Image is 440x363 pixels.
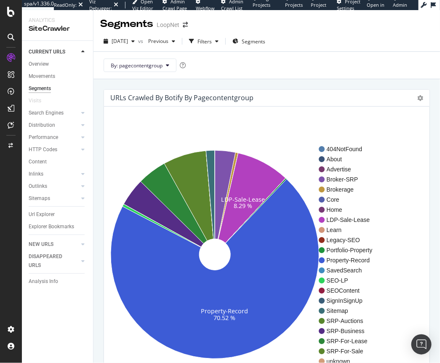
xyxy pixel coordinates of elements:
[327,165,373,173] span: Advertise
[29,194,50,203] div: Sitemaps
[411,334,432,355] div: Open Intercom Messenger
[327,185,373,194] span: Brokerage
[100,17,153,31] div: Segments
[110,92,253,104] h4: URLs Crawled By Botify By pagecontentgroup
[29,84,87,93] a: Segments
[29,277,87,286] a: Analysis Info
[29,133,58,142] div: Performance
[29,210,87,219] a: Url Explorer
[29,96,50,105] a: Visits
[29,240,79,249] a: NEW URLS
[111,62,163,69] span: By: pagecontentgroup
[145,37,168,45] span: Previous
[29,210,55,219] div: Url Explorer
[196,5,215,11] span: Webflow
[29,157,87,166] a: Content
[29,252,71,270] div: DISAPPEARED URLS
[327,226,373,234] span: Learn
[234,202,252,210] text: 8.29 %
[29,133,79,142] a: Performance
[29,170,79,179] a: Inlinks
[327,286,373,295] span: SEOContent
[393,2,407,15] span: Admin Page
[327,266,373,275] span: SavedSearch
[183,22,188,28] div: arrow-right-arrow-left
[285,2,303,15] span: Projects List
[214,314,236,322] text: 70.52 %
[327,317,373,325] span: SRP-Auctions
[327,206,373,214] span: Home
[138,37,145,45] span: vs
[417,95,423,101] i: Options
[29,121,55,130] div: Distribution
[327,246,373,254] span: Portfolio-Property
[29,121,79,130] a: Distribution
[327,216,373,224] span: LDP-Sale-Lease
[197,38,212,45] div: Filters
[29,222,87,231] a: Explorer Bookmarks
[29,48,65,56] div: CURRENT URLS
[29,240,53,249] div: NEW URLS
[327,236,373,244] span: Legacy-SEO
[29,145,57,154] div: HTTP Codes
[29,60,87,69] a: Overview
[327,307,373,315] span: Sitemap
[221,195,265,203] text: LDP-Sale-Lease
[327,276,373,285] span: SEO-LP
[100,35,138,48] button: [DATE]
[327,195,373,204] span: Core
[311,2,326,15] span: Project Page
[29,170,43,179] div: Inlinks
[29,194,79,203] a: Sitemaps
[29,96,41,105] div: Visits
[29,182,79,191] a: Outlinks
[29,157,47,166] div: Content
[367,2,385,15] span: Open in dev
[112,37,128,45] span: 2025 Aug. 3rd
[145,35,179,48] button: Previous
[29,84,51,93] div: Segments
[29,24,86,34] div: SiteCrawler
[29,72,55,81] div: Movements
[29,182,47,191] div: Outlinks
[29,109,79,117] a: Search Engines
[327,337,373,345] span: SRP-For-Lease
[54,2,77,8] div: ReadOnly:
[229,35,269,48] button: Segments
[186,35,222,48] button: Filters
[327,256,373,264] span: Property-Record
[29,109,64,117] div: Search Engines
[327,155,373,163] span: About
[327,296,373,305] span: SignInSignUp
[327,175,373,184] span: Broker-SRP
[327,327,373,335] span: SRP-Business
[29,252,79,270] a: DISAPPEARED URLS
[327,347,373,355] span: SRP-For-Sale
[29,60,49,69] div: Overview
[29,72,87,81] a: Movements
[327,145,373,153] span: 404NotFound
[29,222,74,231] div: Explorer Bookmarks
[242,38,265,45] span: Segments
[157,21,179,29] div: LoopNet
[29,17,86,24] div: Analytics
[104,59,176,72] button: By: pagecontentgroup
[29,277,58,286] div: Analysis Info
[29,48,79,56] a: CURRENT URLS
[29,145,79,154] a: HTTP Codes
[201,307,248,315] text: Property-Record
